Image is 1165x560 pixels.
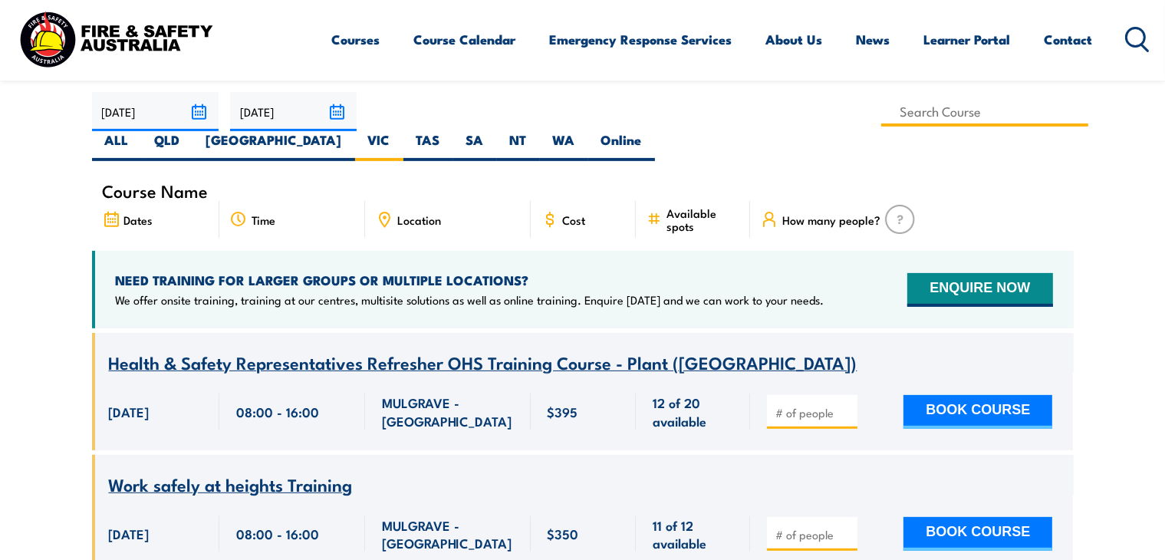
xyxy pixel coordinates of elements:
[382,394,514,430] span: MULGRAVE - [GEOGRAPHIC_DATA]
[907,273,1052,307] button: ENQUIRE NOW
[497,131,540,161] label: NT
[103,184,209,197] span: Course Name
[775,527,852,542] input: # of people
[453,131,497,161] label: SA
[924,19,1011,60] a: Learner Portal
[109,354,857,373] a: Health & Safety Representatives Refresher OHS Training Course - Plant ([GEOGRAPHIC_DATA])
[252,213,275,226] span: Time
[116,272,824,288] h4: NEED TRAINING FOR LARGER GROUPS OR MULTIPLE LOCATIONS?
[588,131,655,161] label: Online
[766,19,823,60] a: About Us
[92,131,142,161] label: ALL
[382,516,514,552] span: MULGRAVE - [GEOGRAPHIC_DATA]
[563,213,586,226] span: Cost
[548,403,578,420] span: $395
[236,403,319,420] span: 08:00 - 16:00
[540,131,588,161] label: WA
[116,292,824,308] p: We offer onsite training, training at our centres, multisite solutions as well as online training...
[230,92,357,131] input: To date
[355,131,403,161] label: VIC
[332,19,380,60] a: Courses
[1045,19,1093,60] a: Contact
[109,349,857,375] span: Health & Safety Representatives Refresher OHS Training Course - Plant ([GEOGRAPHIC_DATA])
[109,525,150,542] span: [DATE]
[903,517,1052,551] button: BOOK COURSE
[109,403,150,420] span: [DATE]
[124,213,153,226] span: Dates
[548,525,579,542] span: $350
[782,213,880,226] span: How many people?
[857,19,890,60] a: News
[236,525,319,542] span: 08:00 - 16:00
[414,19,516,60] a: Course Calendar
[142,131,193,161] label: QLD
[653,516,733,552] span: 11 of 12 available
[666,206,739,232] span: Available spots
[109,476,353,495] a: Work safely at heights Training
[193,131,355,161] label: [GEOGRAPHIC_DATA]
[881,97,1089,127] input: Search Course
[109,471,353,497] span: Work safely at heights Training
[653,394,733,430] span: 12 of 20 available
[903,395,1052,429] button: BOOK COURSE
[403,131,453,161] label: TAS
[775,405,852,420] input: # of people
[397,213,441,226] span: Location
[550,19,732,60] a: Emergency Response Services
[92,92,219,131] input: From date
